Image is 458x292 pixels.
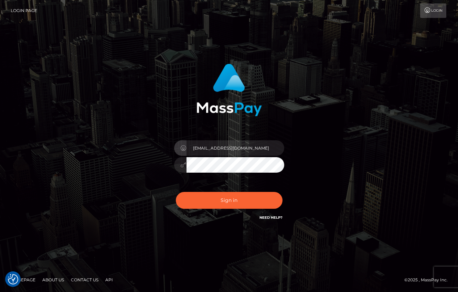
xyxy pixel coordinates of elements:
[187,140,284,156] input: Username...
[11,3,37,18] a: Login Page
[420,3,446,18] a: Login
[8,274,38,285] a: Homepage
[404,276,453,284] div: © 2025 , MassPay Inc.
[176,192,283,209] button: Sign in
[196,64,262,116] img: MassPay Login
[8,274,18,284] button: Consent Preferences
[40,274,67,285] a: About Us
[103,274,116,285] a: API
[8,274,18,284] img: Revisit consent button
[259,215,283,220] a: Need Help?
[68,274,101,285] a: Contact Us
